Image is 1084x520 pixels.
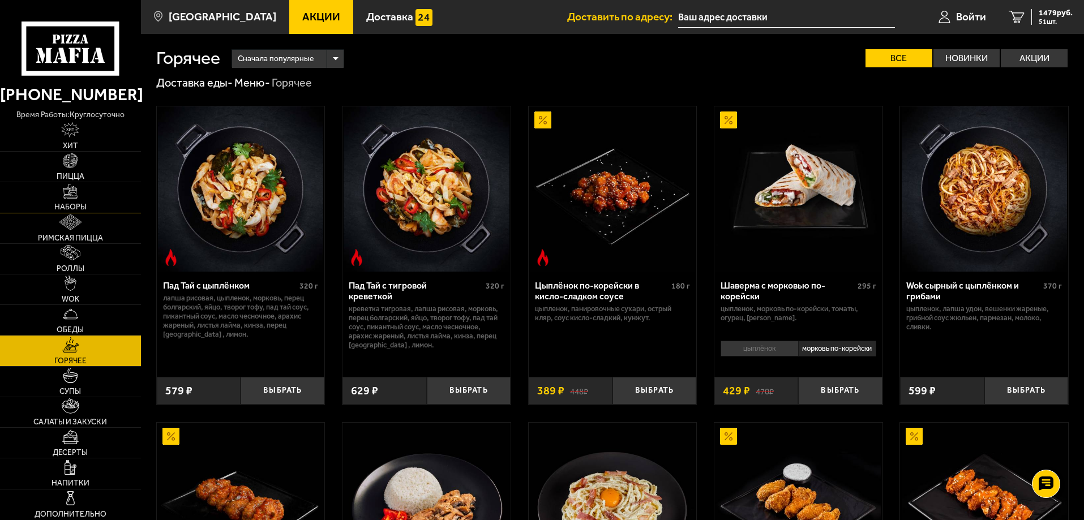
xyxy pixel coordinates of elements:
[535,304,691,323] p: цыпленок, панировочные сухари, острый кляр, Соус кисло-сладкий, кунжут.
[52,479,89,487] span: Напитки
[165,385,192,397] span: 579 ₽
[567,11,678,22] span: Доставить по адресу:
[59,388,81,396] span: Супы
[163,294,319,339] p: лапша рисовая, цыпленок, морковь, перец болгарский, яйцо, творог тофу, пад тай соус, пикантный со...
[163,280,297,291] div: Пад Тай с цыплёнком
[299,281,318,291] span: 320 г
[169,11,276,22] span: [GEOGRAPHIC_DATA]
[909,385,936,397] span: 599 ₽
[35,510,106,518] span: Дополнительно
[241,377,324,405] button: Выбрать
[162,428,179,445] img: Акционный
[348,249,365,266] img: Острое блюдо
[1043,281,1062,291] span: 370 г
[57,326,84,334] span: Обеды
[906,428,923,445] img: Акционный
[38,234,103,242] span: Римская пицца
[33,418,107,426] span: Салаты и закуски
[238,48,314,70] span: Сначала популярные
[57,173,84,181] span: Пицца
[157,106,325,272] a: Острое блюдоПад Тай с цыплёнком
[57,265,84,273] span: Роллы
[162,249,179,266] img: Острое блюдо
[342,106,511,272] a: Острое блюдоПад Тай с тигровой креветкой
[798,341,876,356] li: морковь по-корейски
[902,106,1067,272] img: Wok сырный с цыплёнком и грибами
[158,106,323,272] img: Пад Тай с цыплёнком
[678,7,895,28] input: Ваш адрес доставки
[858,281,876,291] span: 295 г
[570,385,588,397] s: 448 ₽
[486,281,504,291] span: 320 г
[427,377,511,405] button: Выбрать
[721,304,876,323] p: цыпленок, морковь по-корейски, томаты, огурец, [PERSON_NAME].
[720,111,737,128] img: Акционный
[756,385,774,397] s: 470 ₽
[900,106,1068,272] a: Wok сырный с цыплёнком и грибами
[530,106,695,272] img: Цыплёнок по-корейски в кисло-сладком соусе
[866,49,932,67] label: Все
[351,385,378,397] span: 629 ₽
[54,357,87,365] span: Горячее
[156,76,233,89] a: Доставка еды-
[529,106,697,272] a: АкционныйОстрое блюдоЦыплёнок по-корейски в кисло-сладком соусе
[349,304,504,350] p: креветка тигровая, лапша рисовая, морковь, перец болгарский, яйцо, творог тофу, пад тай соус, пик...
[344,106,509,272] img: Пад Тай с тигровой креветкой
[54,203,87,211] span: Наборы
[721,280,855,302] div: Шаверма с морковью по-корейски
[62,295,79,303] span: WOK
[933,49,1000,67] label: Новинки
[534,111,551,128] img: Акционный
[906,304,1062,332] p: цыпленок, лапша удон, вешенки жареные, грибной соус Жюльен, пармезан, молоко, сливки.
[1039,18,1073,25] span: 51 шт.
[535,280,669,302] div: Цыплёнок по-корейски в кисло-сладком соусе
[720,428,737,445] img: Акционный
[234,76,270,89] a: Меню-
[714,106,882,272] a: АкционныйШаверма с морковью по-корейски
[715,106,881,272] img: Шаверма с морковью по-корейски
[156,49,220,67] h1: Горячее
[302,11,340,22] span: Акции
[906,280,1040,302] div: Wok сырный с цыплёнком и грибами
[798,377,882,405] button: Выбрать
[349,280,483,302] div: Пад Тай с тигровой креветкой
[1001,49,1068,67] label: Акции
[714,337,882,368] div: 0
[956,11,986,22] span: Войти
[984,377,1068,405] button: Выбрать
[723,385,750,397] span: 429 ₽
[1039,9,1073,17] span: 1479 руб.
[272,76,312,91] div: Горячее
[534,249,551,266] img: Острое блюдо
[671,281,690,291] span: 180 г
[537,385,564,397] span: 389 ₽
[53,449,88,457] span: Десерты
[721,341,798,356] li: цыплёнок
[366,11,413,22] span: Доставка
[415,9,432,26] img: 15daf4d41897b9f0e9f617042186c801.svg
[612,377,696,405] button: Выбрать
[63,142,78,150] span: Хит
